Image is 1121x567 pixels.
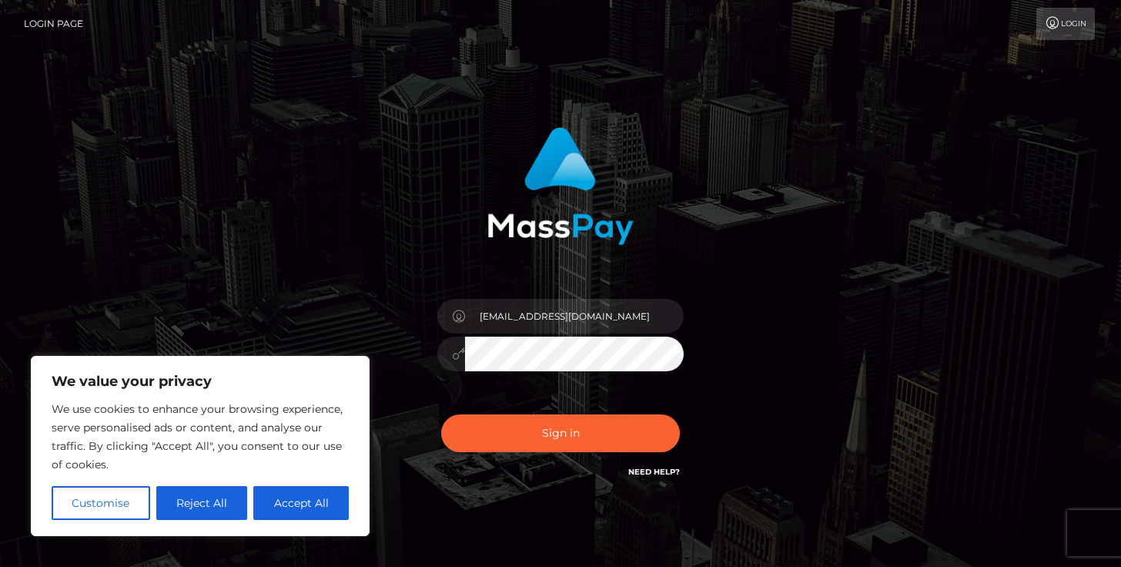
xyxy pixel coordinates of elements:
button: Customise [52,486,150,520]
button: Accept All [253,486,349,520]
p: We value your privacy [52,372,349,391]
img: MassPay Login [487,127,634,245]
input: Username... [465,299,684,334]
div: We value your privacy [31,356,370,536]
a: Need Help? [628,467,680,477]
button: Sign in [441,414,680,452]
a: Login [1036,8,1095,40]
button: Reject All [156,486,248,520]
p: We use cookies to enhance your browsing experience, serve personalised ads or content, and analys... [52,400,349,474]
a: Login Page [24,8,83,40]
